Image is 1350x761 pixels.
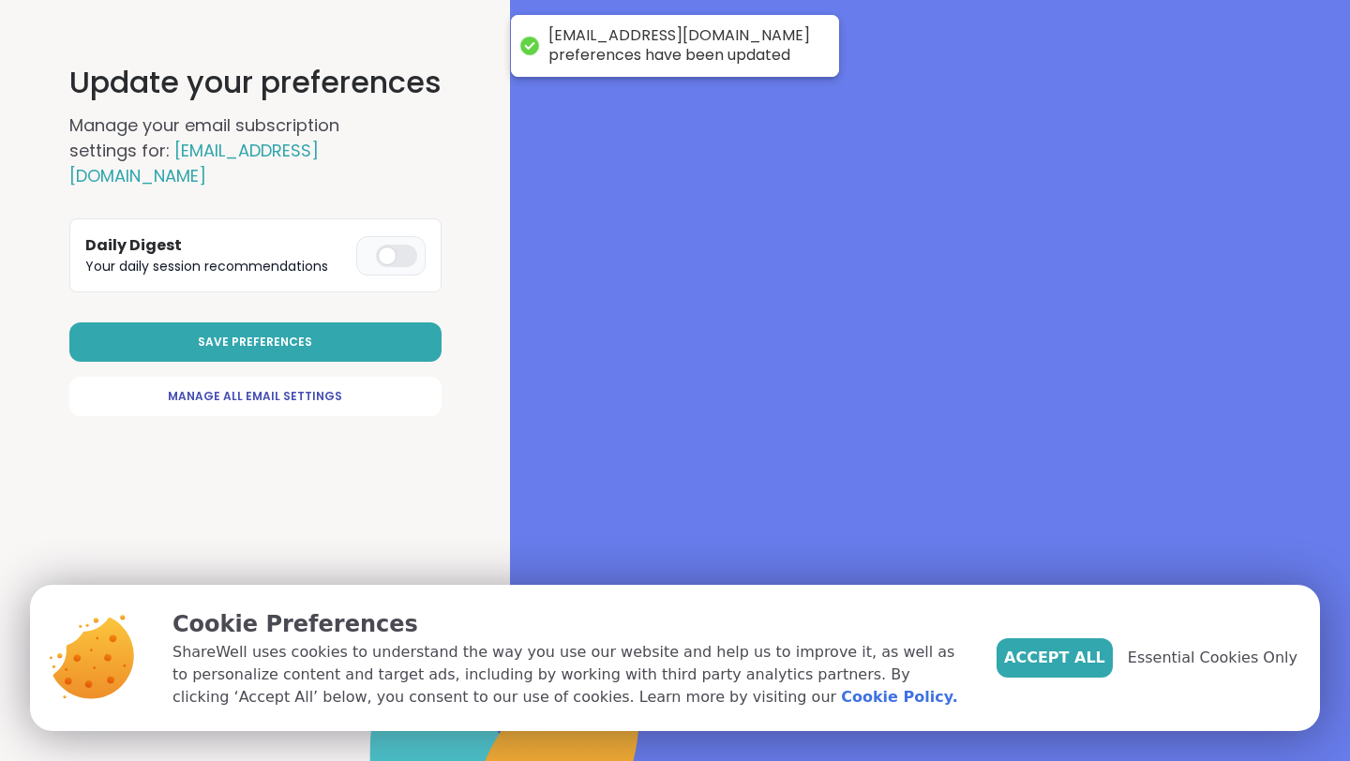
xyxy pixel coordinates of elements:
[69,60,442,105] h1: Update your preferences
[997,638,1113,678] button: Accept All
[1004,647,1105,669] span: Accept All
[69,322,442,362] button: Save Preferences
[548,26,820,66] div: [EMAIL_ADDRESS][DOMAIN_NAME] preferences have been updated
[172,607,967,641] p: Cookie Preferences
[85,257,349,276] p: Your daily session recommendations
[1128,647,1297,669] span: Essential Cookies Only
[172,641,967,709] p: ShareWell uses cookies to understand the way you use our website and help us to improve it, as we...
[841,686,957,709] a: Cookie Policy.
[69,377,442,416] a: Manage All Email Settings
[168,388,342,405] span: Manage All Email Settings
[69,112,407,188] h2: Manage your email subscription settings for:
[69,139,319,187] span: [EMAIL_ADDRESS][DOMAIN_NAME]
[85,234,349,257] h3: Daily Digest
[198,334,312,351] span: Save Preferences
